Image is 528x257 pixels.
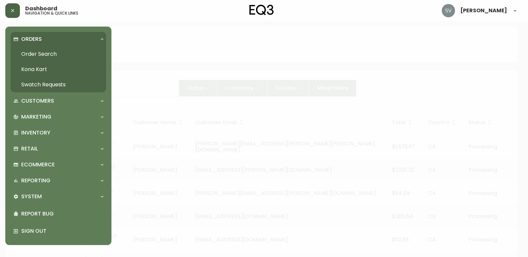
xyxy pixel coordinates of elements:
span: [PERSON_NAME] [460,8,507,13]
h5: navigation & quick links [25,11,78,15]
p: Report Bug [21,210,103,217]
p: Ecommerce [21,161,55,168]
div: Customers [11,94,106,108]
div: Sign Out [11,222,106,240]
p: Reporting [21,177,50,184]
a: Kona Kart [11,62,106,77]
div: Ecommerce [11,157,106,172]
div: Inventory [11,126,106,140]
div: System [11,189,106,204]
p: Inventory [21,129,50,136]
p: Marketing [21,113,51,121]
div: Reporting [11,173,106,188]
p: Sign Out [21,227,103,235]
a: Swatch Requests [11,77,106,92]
p: Orders [21,36,42,43]
div: Marketing [11,110,106,124]
img: 0ef69294c49e88f033bcbeb13310b844 [442,4,455,17]
span: Dashboard [25,6,57,11]
div: Orders [11,32,106,46]
div: Report Bug [11,205,106,222]
a: Order Search [11,46,106,62]
p: System [21,193,42,200]
p: Retail [21,145,38,152]
div: Retail [11,141,106,156]
img: logo [249,5,274,15]
p: Customers [21,97,54,105]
